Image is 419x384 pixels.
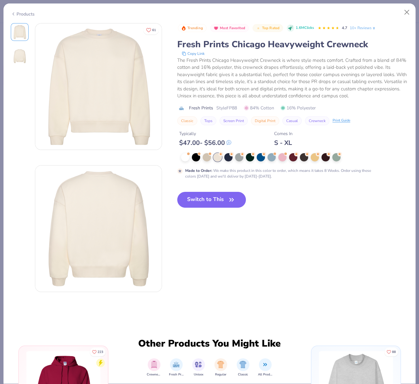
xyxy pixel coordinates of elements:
[147,358,161,377] button: filter button
[35,166,162,292] img: Back
[280,105,316,111] span: 16% Polyester
[256,26,261,31] img: Top Rated sort
[244,105,274,111] span: 84% Cotton
[195,361,202,368] img: Unisex Image
[134,338,285,349] div: Other Products You Might Like
[401,6,413,18] button: Close
[251,116,279,125] button: Digital Print
[177,192,246,208] button: Switch to This
[11,11,35,17] div: Products
[169,372,184,377] span: Fresh Prints
[318,23,339,33] div: 4.7 Stars
[213,26,219,31] img: Most Favorited sort
[350,25,376,31] a: 10+ Reviews
[147,358,161,377] div: filter for Crewnecks
[177,106,186,111] img: brand logo
[392,350,396,354] span: 88
[179,130,231,137] div: Typically
[194,372,203,377] span: Unisex
[274,130,293,137] div: Comes In
[152,29,156,32] span: 61
[239,361,247,368] img: Classic Image
[210,24,249,32] button: Badge Button
[12,24,27,40] img: Front
[177,57,409,100] div: The Fresh Prints Chicago Heavyweight Crewneck is where style meets comfort. Crafted from a blend ...
[217,361,224,368] img: Regular Image
[169,358,184,377] div: filter for Fresh Prints
[192,358,205,377] div: filter for Unisex
[305,116,329,125] button: Crewneck
[200,116,216,125] button: Tops
[261,361,269,368] img: All Products Image
[216,105,237,111] span: Style FP88
[177,116,197,125] button: Classic
[282,116,302,125] button: Casual
[215,372,226,377] span: Regular
[185,168,381,179] div: We make this product in this color to order, which means it takes 8 Weeks. Order using these colo...
[151,361,158,368] img: Crewnecks Image
[179,139,231,147] div: $ 47.00 - $ 56.00
[238,372,248,377] span: Classic
[143,25,159,35] button: Like
[258,358,273,377] button: filter button
[214,358,227,377] div: filter for Regular
[192,358,205,377] button: filter button
[181,26,186,31] img: Trending sort
[253,24,283,32] button: Badge Button
[178,24,206,32] button: Badge Button
[258,372,273,377] span: All Products
[237,358,249,377] button: filter button
[147,372,161,377] span: Crewnecks
[237,358,249,377] div: filter for Classic
[258,358,273,377] div: filter for All Products
[98,350,103,354] span: 223
[177,38,409,50] div: Fresh Prints Chicago Heavyweight Crewneck
[185,168,212,173] strong: Made to Order :
[172,361,180,368] img: Fresh Prints Image
[220,26,245,30] span: Most Favorited
[296,25,314,31] span: 1.6M Clicks
[214,358,227,377] button: filter button
[262,26,280,30] span: Top Rated
[333,118,350,123] div: Print Guide
[90,348,105,356] button: Like
[384,348,398,356] button: Like
[12,49,27,64] img: Back
[274,139,293,147] div: S - XL
[189,105,213,111] span: Fresh Prints
[35,23,162,150] img: Front
[169,358,184,377] button: filter button
[187,26,203,30] span: Trending
[180,50,206,57] button: copy to clipboard
[220,116,248,125] button: Screen Print
[342,25,347,30] span: 4.7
